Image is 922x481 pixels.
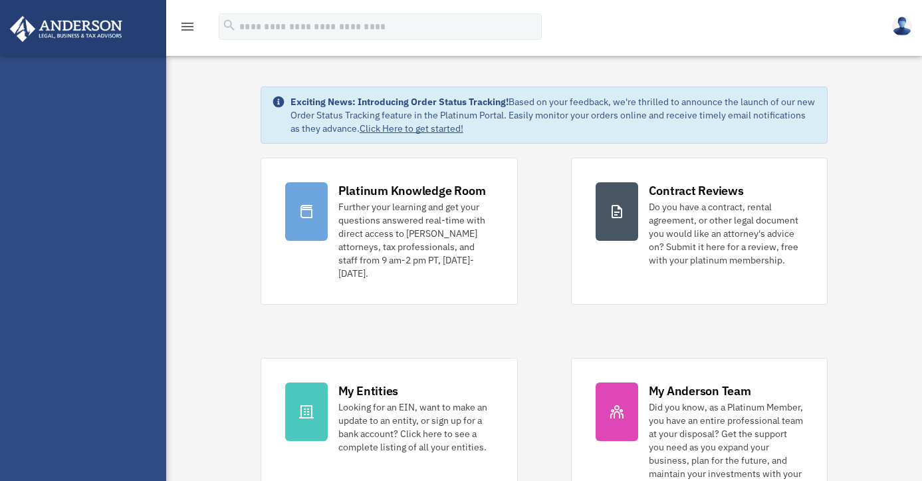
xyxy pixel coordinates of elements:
i: search [222,18,237,33]
div: Looking for an EIN, want to make an update to an entity, or sign up for a bank account? Click her... [338,401,493,454]
div: My Entities [338,383,398,399]
strong: Exciting News: Introducing Order Status Tracking! [290,96,509,108]
a: Contract Reviews Do you have a contract, rental agreement, or other legal document you would like... [571,158,828,305]
a: menu [179,23,195,35]
img: User Pic [892,17,912,36]
a: Click Here to get started! [360,122,463,134]
div: Based on your feedback, we're thrilled to announce the launch of our new Order Status Tracking fe... [290,95,817,135]
div: Further your learning and get your questions answered real-time with direct access to [PERSON_NAM... [338,200,493,280]
div: Do you have a contract, rental agreement, or other legal document you would like an attorney's ad... [649,200,804,267]
div: Platinum Knowledge Room [338,182,486,199]
div: My Anderson Team [649,383,751,399]
a: Platinum Knowledge Room Further your learning and get your questions answered real-time with dire... [261,158,518,305]
img: Anderson Advisors Platinum Portal [6,16,126,42]
div: Contract Reviews [649,182,744,199]
i: menu [179,19,195,35]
